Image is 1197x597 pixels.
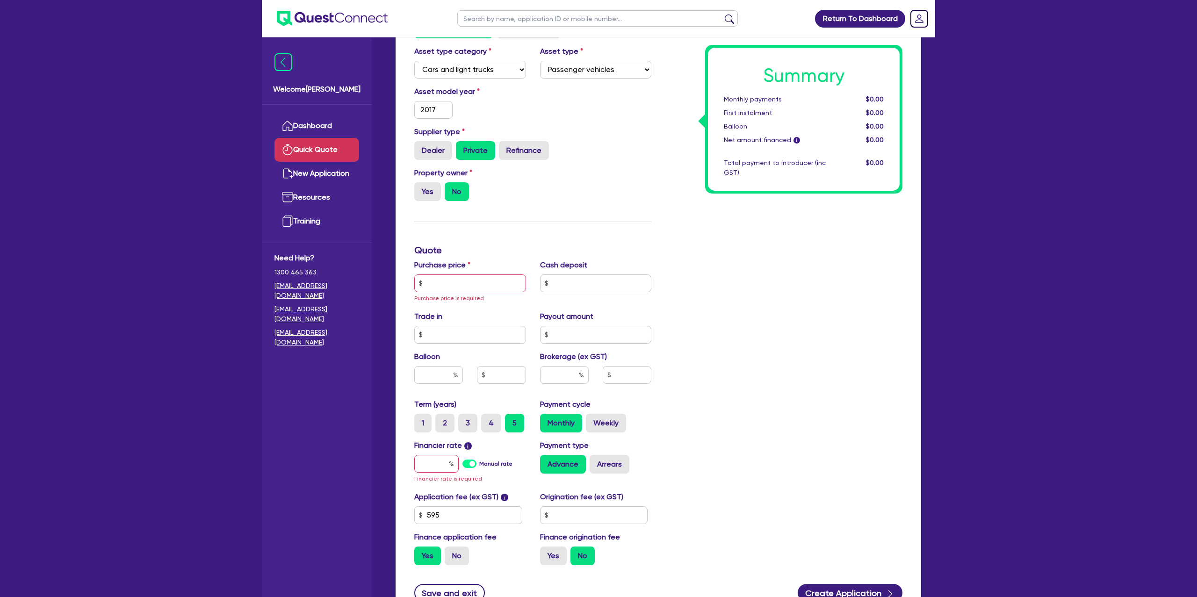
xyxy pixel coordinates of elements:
span: Financier rate is required [414,475,482,482]
a: [EMAIL_ADDRESS][DOMAIN_NAME] [274,304,359,324]
label: Asset type category [414,46,491,57]
label: 2 [435,414,454,432]
label: 4 [481,414,501,432]
h1: Summary [724,65,884,87]
span: Purchase price is required [414,295,484,302]
label: No [445,547,469,565]
a: Resources [274,186,359,209]
label: Private [456,141,495,160]
label: Yes [414,182,441,201]
div: First instalment [717,108,833,118]
span: i [501,494,508,501]
span: i [464,442,472,450]
a: Return To Dashboard [815,10,905,28]
label: Purchase price [414,259,470,271]
a: Training [274,209,359,233]
label: Refinance [499,141,549,160]
label: Property owner [414,167,472,179]
label: Yes [414,547,441,565]
a: [EMAIL_ADDRESS][DOMAIN_NAME] [274,281,359,301]
label: Yes [540,547,567,565]
div: Net amount financed [717,135,833,145]
label: Finance origination fee [540,532,620,543]
img: training [282,216,293,227]
label: 5 [505,414,524,432]
label: Manual rate [479,460,512,468]
label: Payment type [540,440,589,451]
a: New Application [274,162,359,186]
label: Supplier type [414,126,465,137]
span: $0.00 [866,122,884,130]
img: quest-connect-logo-blue [277,11,388,26]
label: No [570,547,595,565]
a: Dashboard [274,114,359,138]
label: Cash deposit [540,259,587,271]
label: Payment cycle [540,399,591,410]
span: Need Help? [274,252,359,264]
a: Quick Quote [274,138,359,162]
label: Advance [540,455,586,474]
label: Asset type [540,46,583,57]
span: $0.00 [866,95,884,103]
span: $0.00 [866,109,884,116]
span: 1300 465 363 [274,267,359,277]
label: Balloon [414,351,440,362]
a: Dropdown toggle [907,7,931,31]
label: Term (years) [414,399,456,410]
label: Trade in [414,311,442,322]
span: $0.00 [866,136,884,144]
label: Financier rate [414,440,472,451]
label: Weekly [586,414,626,432]
img: quick-quote [282,144,293,155]
label: Monthly [540,414,582,432]
label: Application fee (ex GST) [414,491,498,503]
div: Total payment to introducer (inc GST) [717,158,833,178]
label: Dealer [414,141,452,160]
label: 1 [414,414,432,432]
h3: Quote [414,245,651,256]
span: Welcome [PERSON_NAME] [273,84,361,95]
label: Origination fee (ex GST) [540,491,623,503]
label: Payout amount [540,311,593,322]
img: icon-menu-close [274,53,292,71]
a: [EMAIL_ADDRESS][DOMAIN_NAME] [274,328,359,347]
img: resources [282,192,293,203]
label: Brokerage (ex GST) [540,351,607,362]
div: Monthly payments [717,94,833,104]
img: new-application [282,168,293,179]
label: Arrears [590,455,629,474]
label: 3 [458,414,477,432]
span: $0.00 [866,159,884,166]
div: Balloon [717,122,833,131]
span: i [793,137,800,144]
label: Finance application fee [414,532,497,543]
label: No [445,182,469,201]
input: Search by name, application ID or mobile number... [457,10,738,27]
label: Asset model year [407,86,533,97]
